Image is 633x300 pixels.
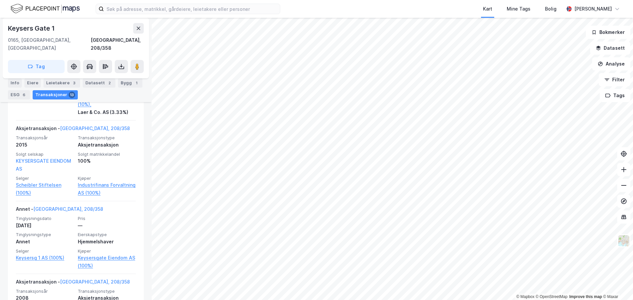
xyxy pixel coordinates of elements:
[71,80,77,86] div: 3
[60,279,130,285] a: [GEOGRAPHIC_DATA], 208/358
[21,92,27,98] div: 6
[8,90,30,99] div: ESG
[16,288,74,294] span: Transaksjonsår
[104,4,280,14] input: Søk på adresse, matrikkel, gårdeiere, leietakere eller personer
[516,294,534,299] a: Mapbox
[69,92,75,98] div: 13
[536,294,568,299] a: OpenStreetMap
[16,141,74,149] div: 2015
[106,80,113,86] div: 2
[78,222,136,230] div: —
[483,5,492,13] div: Kart
[16,216,74,221] span: Tinglysningsdato
[16,151,74,157] span: Solgt selskap
[16,238,74,246] div: Annet
[118,78,142,88] div: Bygg
[91,36,144,52] div: [GEOGRAPHIC_DATA], 208/358
[16,158,71,172] a: KEYSERSGATE EIENDOM AS
[592,57,630,70] button: Analyse
[16,254,74,262] a: Keysersg 1 AS (100%)
[78,181,136,197] a: Industrifinans Forvaltning AS (100%)
[16,205,103,216] div: Annet -
[83,78,115,88] div: Datasett
[16,248,74,254] span: Selger
[599,73,630,86] button: Filter
[8,36,91,52] div: 0165, [GEOGRAPHIC_DATA], [GEOGRAPHIC_DATA]
[545,5,557,13] div: Bolig
[11,3,80,14] img: logo.f888ab2527a4732fd821a326f86c7f29.svg
[33,90,78,99] div: Transaksjoner
[78,238,136,246] div: Hjemmelshaver
[574,5,612,13] div: [PERSON_NAME]
[78,151,136,157] span: Solgt matrikkelandel
[78,176,136,181] span: Kjøper
[78,248,136,254] span: Kjøper
[78,216,136,221] span: Pris
[33,206,103,212] a: [GEOGRAPHIC_DATA], 208/358
[16,278,130,288] div: Aksjetransaksjon -
[16,124,130,135] div: Aksjetransaksjon -
[24,78,41,88] div: Eiere
[8,78,22,88] div: Info
[600,268,633,300] div: Kontrollprogram for chat
[618,234,630,247] img: Z
[16,135,74,141] span: Transaksjonsår
[16,232,74,237] span: Tinglysningstype
[16,222,74,230] div: [DATE]
[60,125,130,131] a: [GEOGRAPHIC_DATA], 208/358
[8,23,56,34] div: Keysers Gate 1
[507,5,530,13] div: Mine Tags
[600,89,630,102] button: Tags
[78,157,136,165] div: 100%
[78,141,136,149] div: Aksjetransaksjon
[8,60,65,73] button: Tag
[78,135,136,141] span: Transaksjonstype
[16,176,74,181] span: Selger
[78,288,136,294] span: Transaksjonstype
[44,78,80,88] div: Leietakere
[133,80,140,86] div: 1
[590,41,630,55] button: Datasett
[600,268,633,300] iframe: Chat Widget
[78,232,136,237] span: Eierskapstype
[569,294,602,299] a: Improve this map
[16,181,74,197] a: Scheibler Stiftelsen (100%)
[78,254,136,270] a: Keysersgate Eiendom AS (100%)
[78,108,136,116] div: Laer & Co. AS (3.33%)
[586,26,630,39] button: Bokmerker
